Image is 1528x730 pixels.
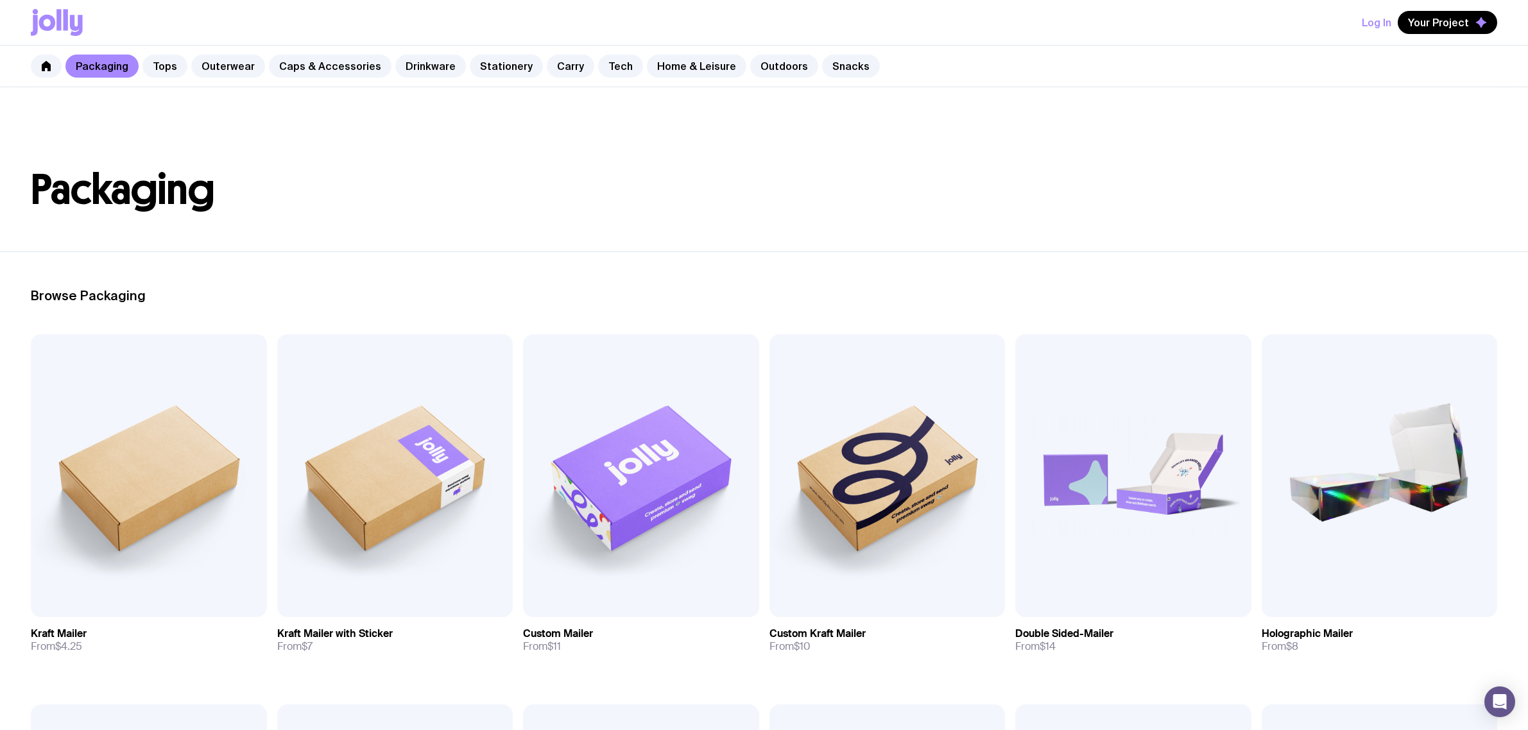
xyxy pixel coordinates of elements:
a: Holographic MailerFrom$8 [1262,617,1498,663]
a: Drinkware [395,55,466,78]
a: Carry [547,55,594,78]
span: $11 [547,640,561,653]
button: Log In [1362,11,1391,34]
span: From [769,640,811,653]
h3: Holographic Mailer [1262,627,1353,640]
span: $7 [302,640,313,653]
span: From [31,640,82,653]
h3: Kraft Mailer [31,627,87,640]
a: Stationery [470,55,543,78]
a: Custom Kraft MailerFrom$10 [769,617,1006,663]
span: From [1015,640,1056,653]
div: Open Intercom Messenger [1484,686,1515,717]
span: $8 [1286,640,1298,653]
a: Custom MailerFrom$11 [523,617,759,663]
span: From [277,640,313,653]
h2: Browse Packaging [31,288,1497,303]
a: Outerwear [191,55,265,78]
h3: Double Sided-Mailer [1015,627,1113,640]
span: $14 [1040,640,1056,653]
h3: Kraft Mailer with Sticker [277,627,393,640]
a: Outdoors [750,55,818,78]
h1: Packaging [31,169,1497,210]
a: Double Sided-MailerFrom$14 [1015,617,1251,663]
a: Tops [142,55,187,78]
h3: Custom Kraft Mailer [769,627,866,640]
h3: Custom Mailer [523,627,593,640]
span: From [523,640,561,653]
span: $10 [794,640,811,653]
a: Caps & Accessories [269,55,391,78]
a: Home & Leisure [647,55,746,78]
span: From [1262,640,1298,653]
a: Kraft Mailer with StickerFrom$7 [277,617,513,663]
button: Your Project [1398,11,1497,34]
a: Packaging [65,55,139,78]
a: Kraft MailerFrom$4.25 [31,617,267,663]
span: Your Project [1408,16,1469,29]
a: Snacks [822,55,880,78]
span: $4.25 [55,640,82,653]
a: Tech [598,55,643,78]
